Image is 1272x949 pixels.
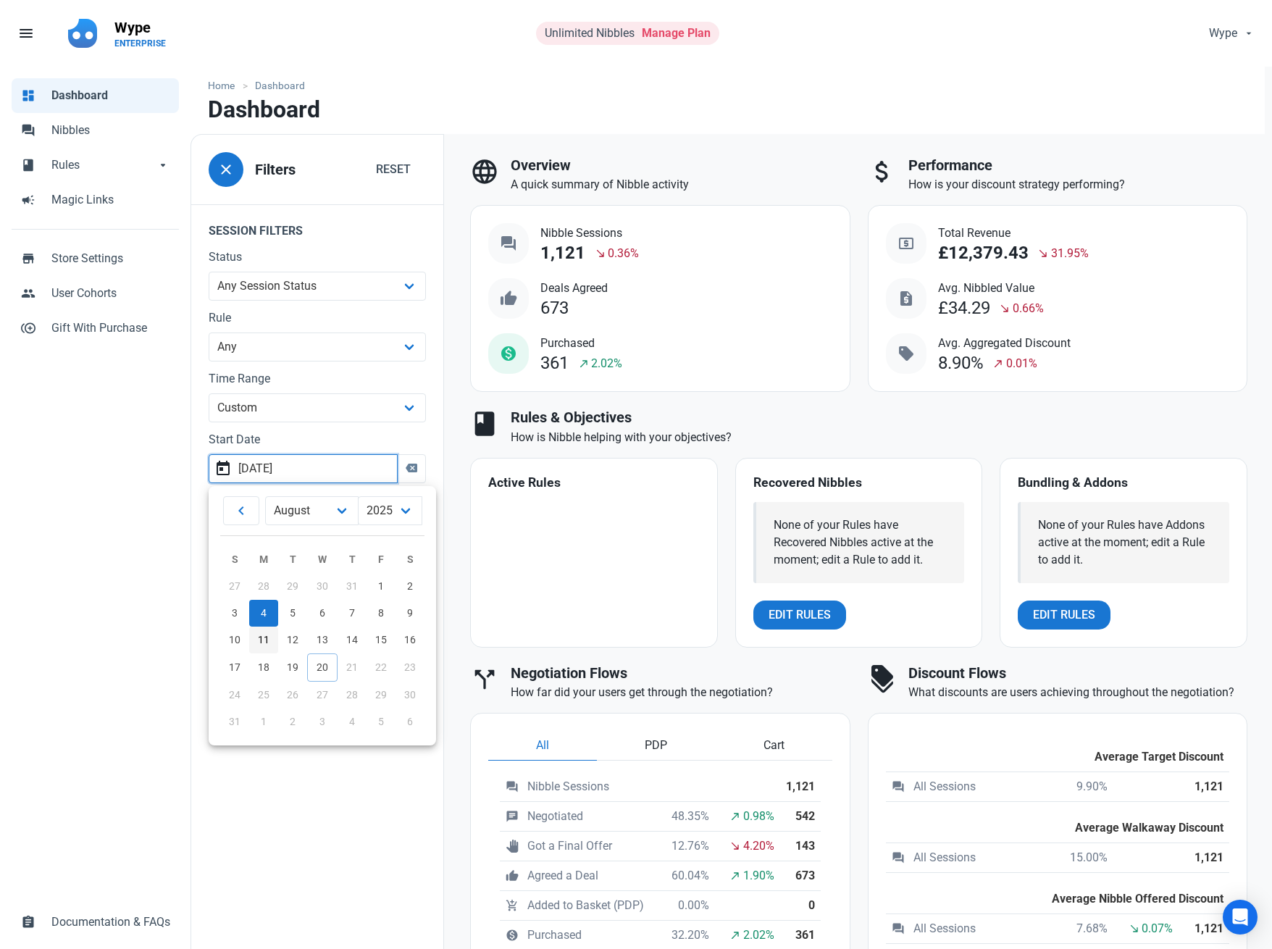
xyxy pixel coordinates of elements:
[290,716,296,727] span: 2
[51,87,170,104] span: Dashboard
[378,580,384,592] span: 1
[12,78,179,113] a: dashboardDashboard
[114,17,166,38] p: Wype
[209,431,426,448] label: Start Date
[346,634,358,645] span: 14
[1037,248,1049,259] span: south_east
[938,243,1029,263] div: £12,379.43
[287,661,298,673] span: 19
[367,600,396,627] a: 8
[258,634,269,645] span: 11
[938,225,1089,242] span: Total Revenue
[220,600,249,627] a: 3
[511,684,850,701] p: How far did your users get through the negotiation?
[338,600,367,627] a: 7
[209,454,398,483] input: Start Date
[12,183,179,217] a: campaignMagic Links
[378,553,384,565] span: F
[21,250,35,264] span: store
[897,290,915,307] span: request_quote
[908,157,1247,174] h3: Performance
[1185,772,1229,802] th: 1,121
[396,600,424,627] a: 9
[261,716,267,727] span: 1
[892,780,905,793] span: question_answer
[500,772,779,802] td: Nibble Sessions
[156,156,170,171] span: arrow_drop_down
[511,429,1247,446] p: How is Nibble helping with your objectives?
[470,157,499,186] span: language
[51,191,170,209] span: Magic Links
[229,689,240,701] span: 24
[21,156,35,171] span: book
[249,653,278,682] a: 18
[506,840,519,853] span: pan_tool
[659,891,715,921] td: 0.00%
[51,122,170,139] span: Nibbles
[287,634,298,645] span: 12
[17,25,35,42] span: menu
[114,38,166,49] p: ENTERPRISE
[307,627,338,653] a: 13
[500,891,658,921] td: Added to Basket (PDP)
[506,780,519,793] span: question_answer
[1018,601,1110,630] a: Edit Rules
[51,285,170,302] span: User Cohorts
[743,867,774,885] span: 1.90%
[1060,843,1114,873] td: 15.00%
[51,319,170,337] span: Gift With Purchase
[511,665,850,682] h3: Negotiation Flows
[51,914,170,931] span: Documentation & FAQs
[396,573,424,600] a: 2
[780,832,821,861] th: 143
[209,248,426,266] label: Status
[258,689,269,701] span: 25
[500,290,517,307] span: thumb_up
[191,204,443,248] legend: Session Filters
[578,358,590,369] span: north_east
[278,653,307,682] a: 19
[645,737,667,754] span: PDP
[319,716,325,727] span: 3
[404,689,416,701] span: 30
[729,870,741,882] span: north_east
[229,716,240,727] span: 31
[1060,914,1114,944] td: 7.68%
[217,161,235,178] span: close
[886,772,1060,802] td: All Sessions
[769,606,831,624] span: Edit Rules
[1185,914,1229,944] th: 1,121
[1006,355,1037,372] span: 0.01%
[908,176,1247,193] p: How is your discount strategy performing?
[892,922,905,935] span: question_answer
[278,627,307,653] a: 12
[1209,25,1237,42] span: Wype
[506,810,519,823] span: chat
[992,358,1004,369] span: north_east
[780,891,821,921] th: 0
[208,96,320,122] h1: Dashboard
[540,298,569,318] div: 673
[500,832,658,861] td: Got a Final Offer
[511,157,850,174] h3: Overview
[1038,517,1212,569] div: None of your Rules have Addons active at the moment; edit a Rule to add it.
[290,553,296,565] span: T
[1060,772,1114,802] td: 9.90%
[232,553,238,565] span: S
[191,67,1265,96] nav: breadcrumbs
[407,716,413,727] span: 6
[591,355,622,372] span: 2.02%
[404,661,416,673] span: 23
[938,298,990,318] div: £34.29
[317,689,328,701] span: 27
[249,600,278,627] a: 4
[21,122,35,136] span: forum
[12,241,179,276] a: storeStore Settings
[255,162,296,178] h3: Filters
[12,148,179,183] a: bookRulesarrow_drop_down
[753,601,846,630] a: Edit Rules
[500,235,517,252] span: question_answer
[868,665,897,694] span: discount
[349,716,355,727] span: 4
[1142,920,1173,937] span: 0.07%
